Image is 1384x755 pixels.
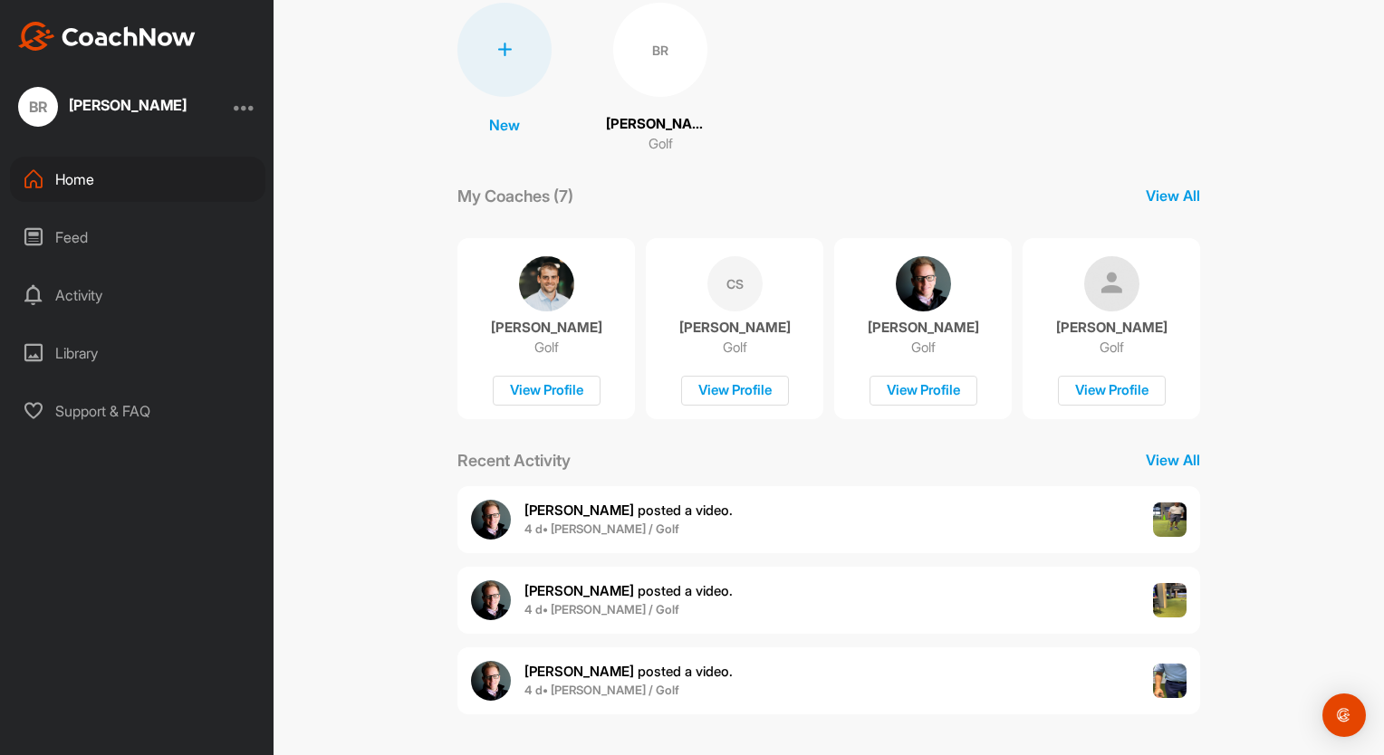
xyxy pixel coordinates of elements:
[1153,583,1187,617] img: post image
[10,157,265,202] div: Home
[524,602,679,616] b: 4 d • [PERSON_NAME] / Golf
[1084,256,1139,311] img: coach avatar
[491,319,602,337] p: [PERSON_NAME]
[1058,376,1166,406] div: View Profile
[524,582,634,599] b: [PERSON_NAME]
[606,114,715,135] p: [PERSON_NAME]
[10,330,265,376] div: Library
[896,256,951,311] img: coach avatar
[707,256,763,311] div: CS
[649,134,673,155] p: Golf
[519,256,574,311] img: coach avatar
[606,3,715,155] a: BR[PERSON_NAME]Golf
[911,339,936,357] p: Golf
[471,661,511,701] img: user avatar
[18,87,58,127] div: BR
[679,319,791,337] p: [PERSON_NAME]
[613,3,707,97] div: BR
[1056,319,1168,337] p: [PERSON_NAME]
[868,319,979,337] p: [PERSON_NAME]
[534,339,559,357] p: Golf
[524,663,733,680] span: posted a video .
[1100,339,1124,357] p: Golf
[870,376,977,406] div: View Profile
[10,388,265,434] div: Support & FAQ
[489,114,520,136] p: New
[493,376,601,406] div: View Profile
[10,272,265,318] div: Activity
[524,663,634,680] b: [PERSON_NAME]
[524,502,634,519] b: [PERSON_NAME]
[723,339,747,357] p: Golf
[1153,664,1187,698] img: post image
[681,376,789,406] div: View Profile
[471,580,511,620] img: user avatar
[457,448,571,473] p: Recent Activity
[471,500,511,540] img: user avatar
[10,215,265,260] div: Feed
[524,582,733,599] span: posted a video .
[1146,449,1200,471] p: View All
[1146,185,1200,206] p: View All
[18,22,196,51] img: CoachNow
[1322,693,1366,737] div: Open Intercom Messenger
[1153,502,1187,537] img: post image
[524,683,679,697] b: 4 d • [PERSON_NAME] / Golf
[524,521,679,536] b: 4 d • [PERSON_NAME] / Golf
[457,184,573,208] p: My Coaches (7)
[524,502,733,519] span: posted a video .
[69,98,187,112] div: [PERSON_NAME]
